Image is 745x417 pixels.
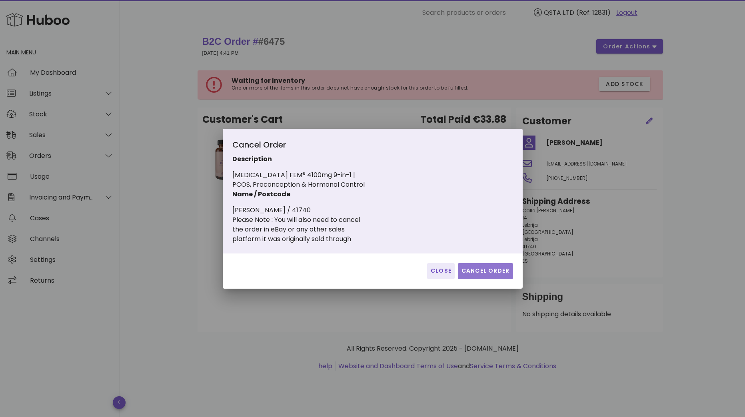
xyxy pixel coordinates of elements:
div: [MEDICAL_DATA] FEM® 4100mg 9-in-1 | PCOS, Preconception & Hormonal Control [PERSON_NAME] / 41740 [232,138,412,244]
span: Close [430,267,451,275]
span: Cancel Order [461,267,510,275]
button: Cancel Order [458,263,513,279]
p: Name / Postcode [232,190,412,199]
div: Please Note : You will also need to cancel the order in eBay or any other sales platform it was o... [232,215,412,244]
div: Cancel Order [232,138,412,154]
button: Close [427,263,455,279]
p: Description [232,154,412,164]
